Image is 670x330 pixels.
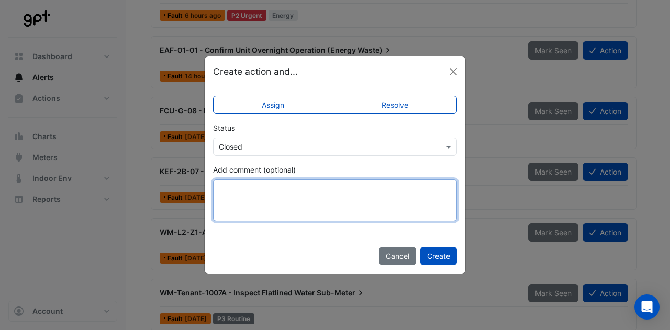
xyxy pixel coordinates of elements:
[213,96,333,114] label: Assign
[445,64,461,79] button: Close
[213,65,298,78] h5: Create action and...
[213,164,296,175] label: Add comment (optional)
[213,122,235,133] label: Status
[333,96,457,114] label: Resolve
[379,247,416,265] button: Cancel
[634,294,660,320] div: Open Intercom Messenger
[420,247,457,265] button: Create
